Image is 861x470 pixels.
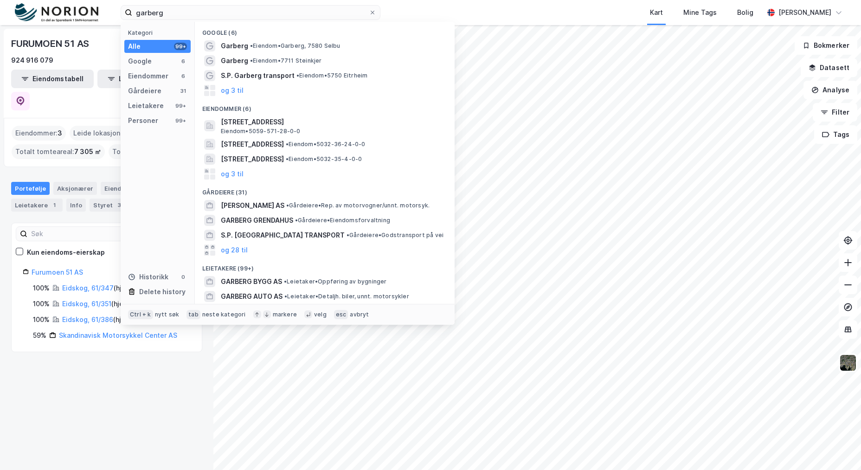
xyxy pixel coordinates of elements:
div: markere [273,311,297,318]
span: Eiendom • 5059-571-28-0-0 [221,128,301,135]
span: • [295,217,298,224]
img: 9k= [839,354,857,372]
button: Filter [813,103,857,122]
div: Styret [90,199,128,212]
span: • [250,57,253,64]
span: GARBERG GRENDAHUS [221,215,293,226]
div: Personer [128,115,158,126]
div: Aksjonærer [53,182,97,195]
div: 100% [33,283,50,294]
span: Gårdeiere • Eiendomsforvaltning [295,217,390,224]
span: • [250,42,253,49]
div: Eiendommer : [12,126,66,141]
div: Eiendommer (6) [195,98,455,115]
div: Leietakere [128,100,164,111]
div: Historikk [128,271,168,283]
div: velg [314,311,327,318]
div: FURUMOEN 51 AS [11,36,91,51]
div: Gårdeiere (31) [195,181,455,198]
span: [STREET_ADDRESS] [221,154,284,165]
div: Kategori [128,29,191,36]
div: Eiendommer [128,71,168,82]
span: Gårdeiere • Rep. av motorvogner/unnt. motorsyk. [286,202,430,209]
div: 100% [33,298,50,309]
div: Gårdeiere [128,85,161,97]
div: Google [128,56,152,67]
span: Leietaker • Detaljh. biler, unnt. motorsykler [284,293,409,300]
button: Bokmerker [795,36,857,55]
div: 3 [115,200,124,210]
div: 99+ [174,117,187,124]
div: [PERSON_NAME] [778,7,831,18]
div: Kart [650,7,663,18]
div: 99+ [174,43,187,50]
span: Eiendom • 5750 Eitrheim [296,72,367,79]
span: Garberg [221,55,248,66]
div: neste kategori [202,311,246,318]
span: GARBERG BYGG AS [221,276,282,287]
span: Leietaker • Oppføring av bygninger [284,278,387,285]
div: ( hjemmelshaver ) [62,314,167,325]
span: [STREET_ADDRESS] [221,116,443,128]
span: Eiendom • 5032-36-24-0-0 [286,141,366,148]
div: Leietakere [11,199,63,212]
div: Leide lokasjoner : [70,126,135,141]
a: Furumoen 51 AS [32,268,83,276]
span: • [286,141,289,148]
div: Kun eiendoms-eierskap [27,247,105,258]
div: Delete history [139,286,186,297]
span: 7 305 ㎡ [74,146,101,157]
a: Eidskog, 61/386 [62,315,113,323]
div: 99+ [174,102,187,109]
span: GARBERG AUTO AS [221,291,283,302]
span: S.P. [GEOGRAPHIC_DATA] TRANSPORT [221,230,345,241]
div: ( hjemmelshaver ) [62,298,165,309]
button: og 3 til [221,85,244,96]
span: 3 [58,128,62,139]
div: ( hjemmelshaver ) [62,283,167,294]
div: Portefølje [11,182,50,195]
span: Eiendom • 7711 Steinkjer [250,57,322,64]
div: Ctrl + k [128,310,153,319]
div: 924 916 079 [11,55,53,66]
button: Leietakertabell [97,70,180,88]
input: Søk på adresse, matrikkel, gårdeiere, leietakere eller personer [132,6,369,19]
div: Bolig [737,7,753,18]
iframe: Chat Widget [815,425,861,470]
span: S.P. Garberg transport [221,70,295,81]
div: tab [186,310,200,319]
span: • [347,232,349,238]
a: Skandinavisk Motorsykkel Center AS [59,331,177,339]
div: 1 [50,200,59,210]
div: 31 [180,87,187,95]
a: Eidskog, 61/351 [62,300,111,308]
span: • [284,278,287,285]
div: Alle [128,41,141,52]
span: Eiendom • Garberg, 7580 Selbu [250,42,341,50]
div: Eiendommer [101,182,158,195]
span: Eiendom • 5032-35-4-0-0 [286,155,362,163]
div: 0 [180,273,187,281]
span: • [286,202,289,209]
button: Tags [814,125,857,144]
div: avbryt [350,311,369,318]
div: Leietakere (99+) [195,258,455,274]
div: Totalt byggareal : [109,144,187,159]
span: [PERSON_NAME] AS [221,200,284,211]
button: og 3 til [221,168,244,180]
span: Garberg [221,40,248,52]
span: [STREET_ADDRESS] [221,139,284,150]
div: esc [334,310,348,319]
div: 59% [33,330,46,341]
div: Mine Tags [683,7,717,18]
span: Gårdeiere • Godstransport på vei [347,232,443,239]
button: og 28 til [221,245,248,256]
div: 100% [33,314,50,325]
div: Kontrollprogram for chat [815,425,861,470]
span: • [284,293,287,300]
div: Info [66,199,86,212]
button: Analyse [803,81,857,99]
div: Google (6) [195,22,455,39]
img: norion-logo.80e7a08dc31c2e691866.png [15,3,98,22]
span: • [296,72,299,79]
